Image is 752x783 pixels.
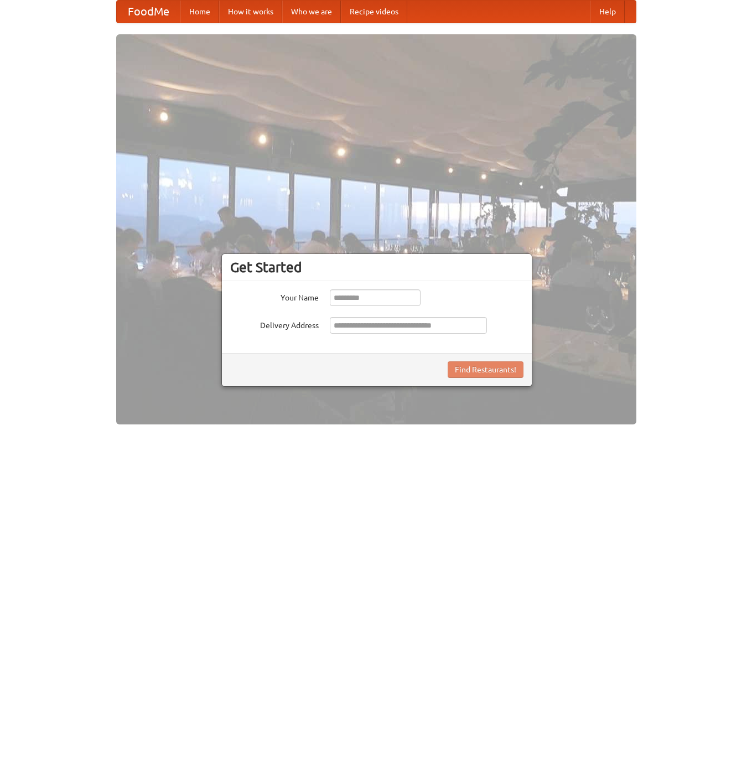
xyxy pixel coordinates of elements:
[230,289,319,303] label: Your Name
[219,1,282,23] a: How it works
[341,1,407,23] a: Recipe videos
[448,361,523,378] button: Find Restaurants!
[230,259,523,276] h3: Get Started
[590,1,625,23] a: Help
[117,1,180,23] a: FoodMe
[230,317,319,331] label: Delivery Address
[180,1,219,23] a: Home
[282,1,341,23] a: Who we are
